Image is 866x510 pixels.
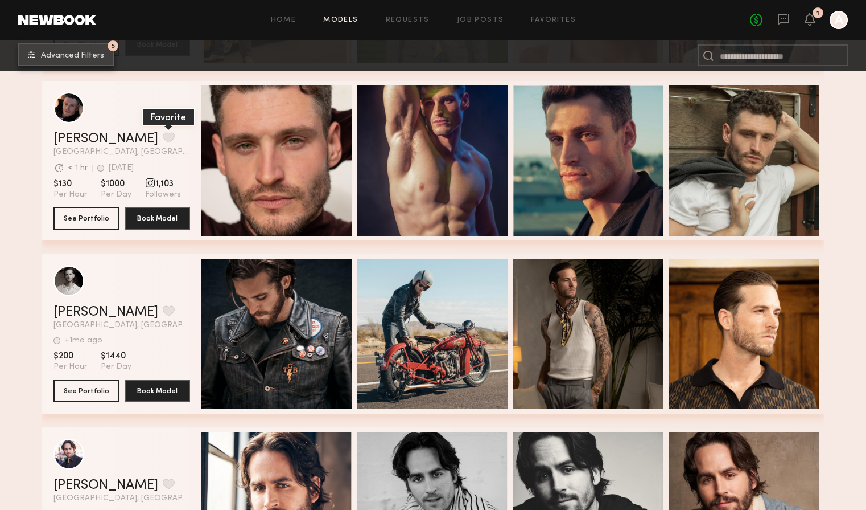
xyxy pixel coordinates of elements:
a: [PERSON_NAME] [53,479,158,492]
span: Followers [145,190,181,200]
span: $130 [53,178,87,190]
span: [GEOGRAPHIC_DATA], [GEOGRAPHIC_DATA] [53,495,190,503]
a: Favorites [531,17,576,24]
span: Per Day [101,362,131,372]
a: Job Posts [457,17,504,24]
a: Home [271,17,296,24]
div: +1mo ago [65,337,102,345]
a: [PERSON_NAME] [53,305,158,319]
span: Per Day [101,190,131,200]
a: A [830,11,848,29]
span: Per Hour [53,190,87,200]
button: Book Model [125,207,190,230]
span: [GEOGRAPHIC_DATA], [GEOGRAPHIC_DATA] [53,321,190,329]
div: < 1 hr [68,164,88,172]
span: $1440 [101,350,131,362]
a: Requests [386,17,430,24]
span: Per Hour [53,362,87,372]
button: See Portfolio [53,380,119,402]
span: 1,103 [145,178,181,190]
span: 5 [112,43,115,48]
div: [DATE] [109,164,134,172]
span: [GEOGRAPHIC_DATA], [GEOGRAPHIC_DATA] [53,148,190,156]
span: $1000 [101,178,131,190]
span: $200 [53,350,87,362]
button: 5Advanced Filters [18,43,114,66]
span: Advanced Filters [41,52,104,60]
button: Book Model [125,380,190,402]
a: Models [323,17,358,24]
div: 1 [816,10,819,17]
button: See Portfolio [53,207,119,230]
a: [PERSON_NAME] [53,132,158,146]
